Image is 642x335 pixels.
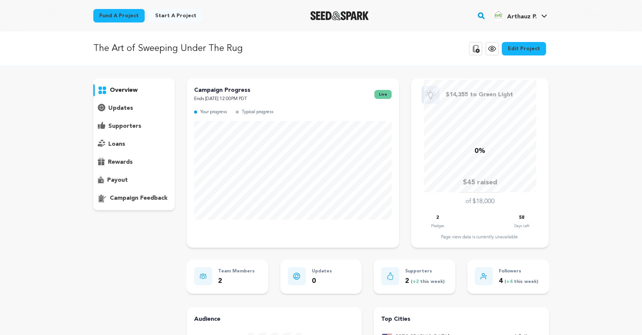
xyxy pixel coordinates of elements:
[499,276,538,287] p: 4
[499,267,538,276] p: Followers
[108,104,133,113] p: updates
[93,9,145,22] a: Fund a project
[218,276,255,287] p: 2
[110,194,168,203] p: campaign feedback
[242,108,273,117] p: Typical progress
[465,197,494,206] p: of $18,000
[381,315,541,324] h4: Top Cities
[474,146,485,157] p: 0%
[200,108,227,117] p: Your progress
[492,9,504,21] img: Square%20Logo.jpg
[93,156,175,168] button: rewards
[506,280,514,284] span: +4
[409,280,444,284] span: ( this week)
[310,11,369,20] img: Seed&Spark Logo Dark Mode
[149,9,202,22] a: Start a project
[514,222,529,230] p: Days Left
[492,9,537,21] div: Arthauz P.'s Profile
[312,267,332,276] p: Updates
[194,86,250,95] p: Campaign Progress
[419,234,541,240] div: Page view data is currently unavailable.
[194,95,250,103] p: Ends [DATE] 12:00PM PDT
[491,8,549,21] a: Arthauz P.'s Profile
[218,267,255,276] p: Team Members
[310,11,369,20] a: Seed&Spark Homepage
[93,42,243,55] p: The Art of Sweeping Under The Rug
[436,214,439,222] p: 2
[108,122,141,131] p: supporters
[312,276,332,287] p: 0
[491,8,549,24] span: Arthauz P.'s Profile
[108,140,125,149] p: loans
[93,138,175,150] button: loans
[93,102,175,114] button: updates
[502,42,546,55] a: Edit Project
[93,192,175,204] button: campaign feedback
[413,280,420,284] span: +2
[507,14,537,20] span: Arthauz P.
[93,174,175,186] button: payout
[503,280,538,284] span: ( this week)
[405,276,444,287] p: 2
[108,158,133,167] p: rewards
[194,315,354,324] h4: Audience
[405,267,444,276] p: Supporters
[519,214,524,222] p: 58
[431,222,444,230] p: Pledges
[93,120,175,132] button: supporters
[110,86,138,95] p: overview
[93,84,175,96] button: overview
[107,176,128,185] p: payout
[374,90,392,99] span: live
